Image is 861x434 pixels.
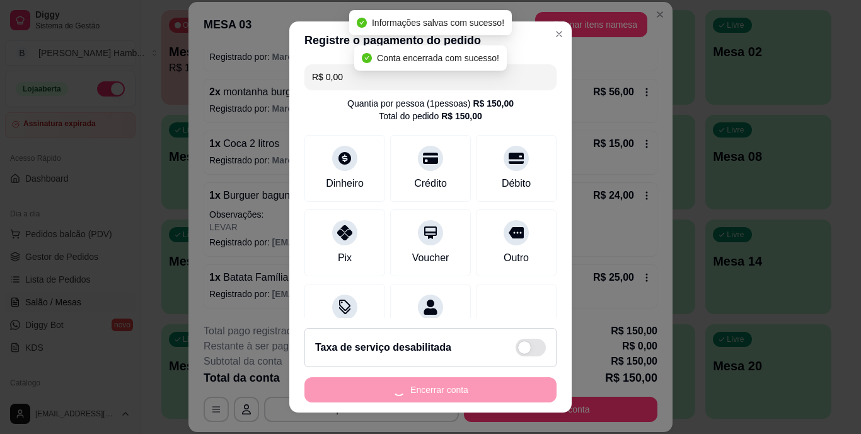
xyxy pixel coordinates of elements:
input: Ex.: hambúrguer de cordeiro [312,64,549,90]
button: Close [549,24,569,44]
div: Crédito [414,176,447,191]
span: Conta encerrada com sucesso! [377,53,499,63]
div: Quantia por pessoa ( 1 pessoas) [347,97,514,110]
div: Pix [338,250,352,266]
div: Voucher [412,250,449,266]
div: Dinheiro [326,176,364,191]
div: R$ 150,00 [441,110,482,122]
span: Informações salvas com sucesso! [372,18,504,28]
div: R$ 150,00 [473,97,514,110]
span: check-circle [362,53,372,63]
span: check-circle [357,18,367,28]
div: Outro [504,250,529,266]
h2: Taxa de serviço desabilitada [315,340,451,355]
div: Débito [502,176,531,191]
div: Total do pedido [379,110,482,122]
header: Registre o pagamento do pedido [289,21,572,59]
